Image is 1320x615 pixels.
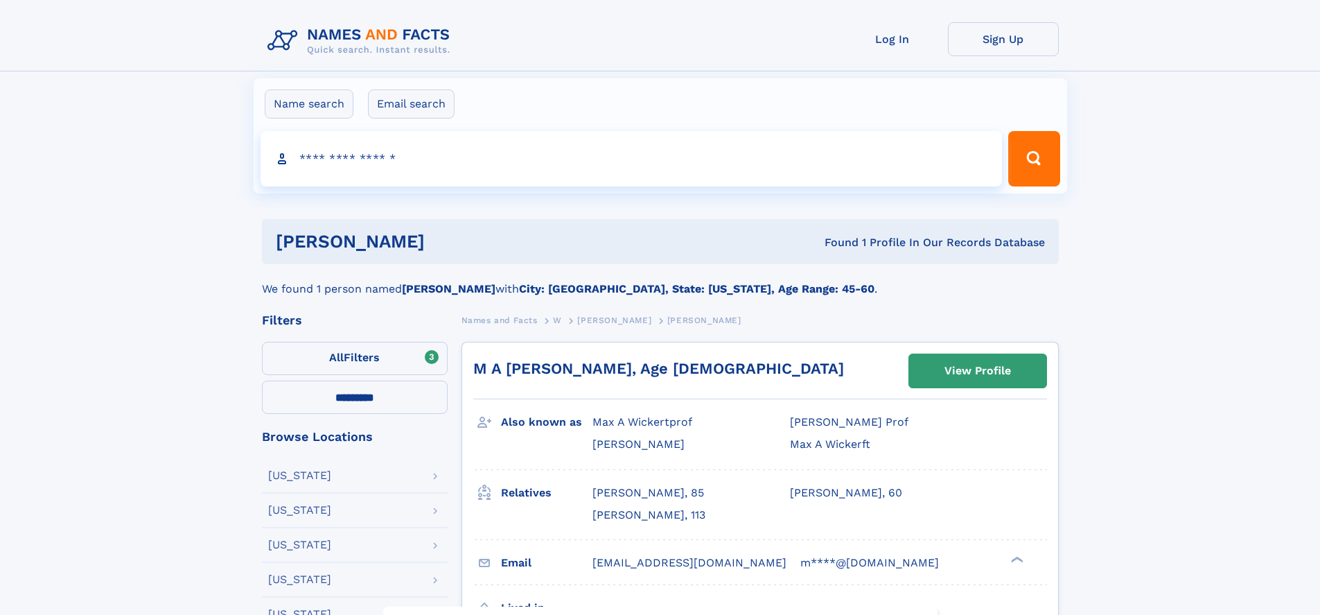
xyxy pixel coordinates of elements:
h3: Also known as [501,410,592,434]
b: City: [GEOGRAPHIC_DATA], State: [US_STATE], Age Range: 45-60 [519,282,874,295]
a: Sign Up [948,22,1059,56]
a: [PERSON_NAME], 60 [790,485,902,501]
a: Log In [837,22,948,56]
h3: Relatives [501,481,592,505]
span: [PERSON_NAME] [667,315,741,325]
label: Email search [368,89,455,119]
a: [PERSON_NAME] [577,311,651,329]
span: All [329,351,344,364]
span: [PERSON_NAME] Prof [790,415,908,428]
div: ❯ [1007,555,1024,564]
a: View Profile [909,354,1046,388]
div: Browse Locations [262,431,448,443]
a: Names and Facts [461,311,538,329]
span: [EMAIL_ADDRESS][DOMAIN_NAME] [592,556,786,569]
div: We found 1 person named with . [262,264,1059,297]
span: Max A Wickerft [790,438,870,451]
a: [PERSON_NAME], 113 [592,508,705,523]
div: Found 1 Profile In Our Records Database [624,235,1045,250]
span: [PERSON_NAME] [577,315,651,325]
a: W [553,311,562,329]
div: View Profile [944,355,1011,387]
div: [US_STATE] [268,574,331,585]
h3: Email [501,551,592,575]
a: [PERSON_NAME], 85 [592,485,704,501]
input: search input [261,131,1003,187]
div: Filters [262,314,448,327]
span: Max A Wickertprof [592,415,692,428]
img: Logo Names and Facts [262,22,461,60]
div: [US_STATE] [268,539,331,551]
h1: [PERSON_NAME] [276,233,625,250]
label: Filters [262,342,448,375]
a: M A [PERSON_NAME], Age [DEMOGRAPHIC_DATA] [473,360,844,377]
div: [US_STATE] [268,470,331,481]
b: [PERSON_NAME] [402,282,495,295]
span: [PERSON_NAME] [592,438,685,451]
div: [US_STATE] [268,505,331,516]
span: W [553,315,562,325]
button: Search Button [1008,131,1059,187]
label: Name search [265,89,353,119]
